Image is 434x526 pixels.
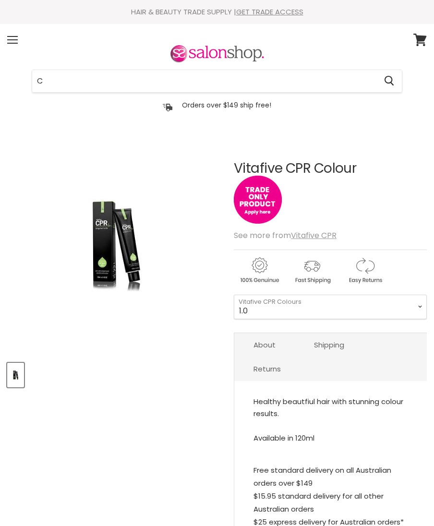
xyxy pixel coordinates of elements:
img: returns.gif [339,256,390,285]
img: genuine.gif [234,256,285,285]
img: Vitafive CPR Colour [8,364,23,386]
a: Shipping [295,333,363,357]
h1: Vitafive CPR Colour [234,161,427,176]
a: Vitafive CPR [291,230,337,241]
img: Vitafive CPR Colour [44,137,187,353]
input: Search [32,70,376,92]
img: shipping.gif [287,256,338,285]
button: Search [376,70,402,92]
div: Vitafive CPR Colour image. Click or Scroll to Zoom. [7,137,223,353]
div: Healthy beautfiul hair with stunning colour results. Available in 120ml [253,395,408,444]
a: About [234,333,295,357]
img: tradeonly_small.jpg [234,176,282,224]
p: Orders over $149 ship free! [182,101,271,109]
button: Vitafive CPR Colour [7,363,24,387]
a: GET TRADE ACCESS [236,7,303,17]
a: Returns [234,357,300,381]
form: Product [32,70,402,93]
div: Product thumbnails [6,360,225,387]
span: See more from [234,230,337,241]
